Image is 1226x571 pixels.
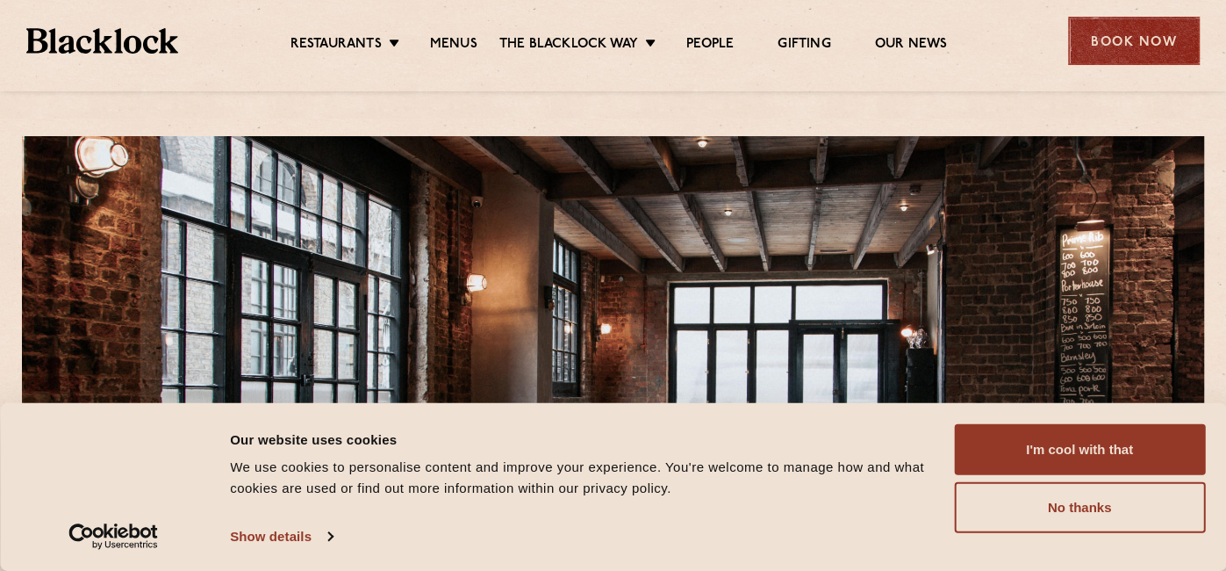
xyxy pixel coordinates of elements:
[230,524,332,550] a: Show details
[954,482,1205,533] button: No thanks
[430,36,477,55] a: Menus
[290,36,381,55] a: Restaurants
[778,36,830,55] a: Gifting
[1068,17,1200,65] div: Book Now
[954,424,1205,475] button: I'm cool with that
[499,36,638,55] a: The Blacklock Way
[230,457,934,499] div: We use cookies to personalise content and improve your experience. You're welcome to manage how a...
[686,36,734,55] a: People
[37,524,190,550] a: Usercentrics Cookiebot - opens in a new window
[875,36,948,55] a: Our News
[26,28,178,54] img: BL_Textured_Logo-footer-cropped.svg
[230,429,934,450] div: Our website uses cookies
